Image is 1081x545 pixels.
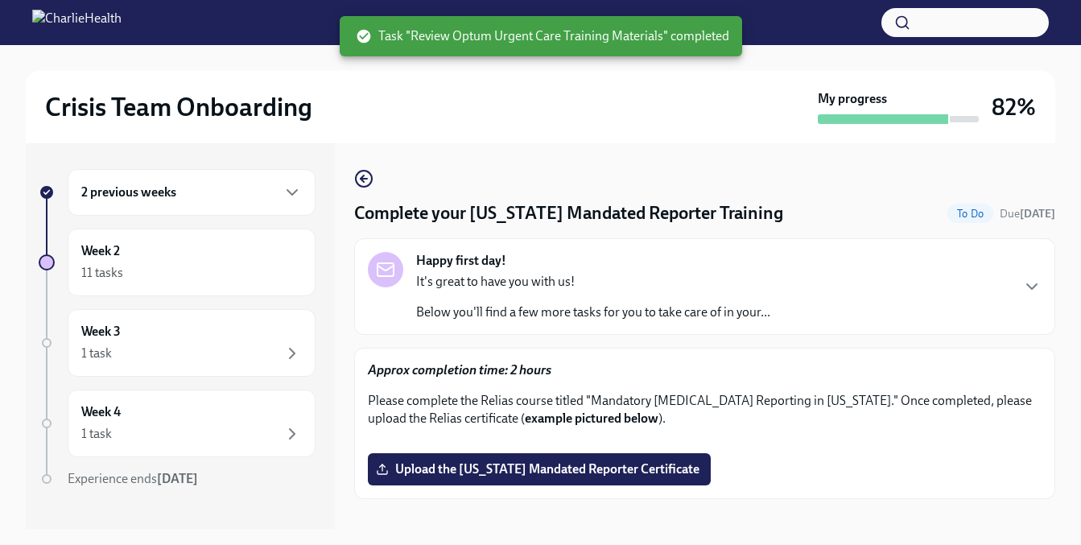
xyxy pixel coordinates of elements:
span: August 29th, 2025 09:00 [1000,206,1055,221]
label: Upload the [US_STATE] Mandated Reporter Certificate [368,453,711,485]
p: Below you'll find a few more tasks for you to take care of in your... [416,303,770,321]
p: It's great to have you with us! [416,273,770,291]
strong: My progress [818,90,887,108]
h2: Crisis Team Onboarding [45,91,312,123]
strong: [DATE] [157,471,198,486]
strong: Happy first day! [416,252,506,270]
strong: [DATE] [1020,207,1055,221]
span: Upload the [US_STATE] Mandated Reporter Certificate [379,461,699,477]
h6: Week 4 [81,403,121,421]
span: Due [1000,207,1055,221]
a: Week 211 tasks [39,229,316,296]
a: Week 41 task [39,390,316,457]
span: Task "Review Optum Urgent Care Training Materials" completed [356,27,729,45]
div: 1 task [81,425,112,443]
div: 1 task [81,345,112,362]
div: 2 previous weeks [68,169,316,216]
div: 11 tasks [81,264,123,282]
strong: example pictured below [525,411,658,426]
h3: 82% [992,93,1036,122]
span: To Do [947,208,993,220]
img: CharlieHealth [32,10,122,35]
h6: 2 previous weeks [81,184,176,201]
h6: Week 3 [81,323,121,341]
span: Experience ends [68,471,198,486]
strong: Approx completion time: 2 hours [368,362,551,378]
a: Week 31 task [39,309,316,377]
p: Please complete the Relias course titled "Mandatory [MEDICAL_DATA] Reporting in [US_STATE]." Once... [368,392,1042,427]
h4: Complete your [US_STATE] Mandated Reporter Training [354,201,783,225]
h6: Week 2 [81,242,120,260]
